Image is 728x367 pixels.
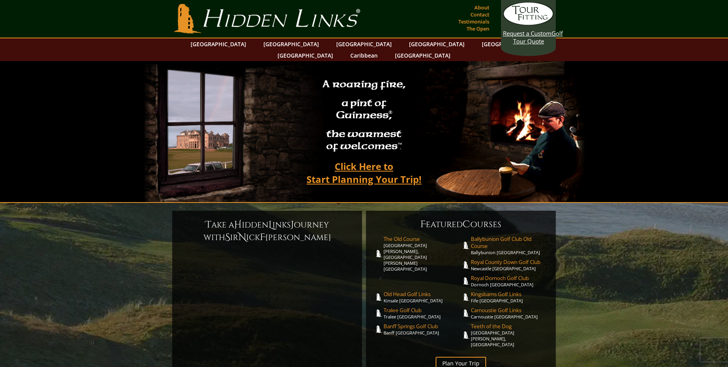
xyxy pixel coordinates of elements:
a: [GEOGRAPHIC_DATA] [259,38,323,50]
a: [GEOGRAPHIC_DATA] [332,38,396,50]
span: Royal Dornoch Golf Club [471,275,548,282]
span: Request a Custom [503,29,551,37]
span: The Old Course [384,235,461,242]
span: F [260,231,265,244]
a: Royal County Down Golf ClubNewcastle [GEOGRAPHIC_DATA] [471,259,548,271]
a: [GEOGRAPHIC_DATA] [274,50,337,61]
span: C [463,218,470,231]
a: Carnoustie Golf LinksCarnoustie [GEOGRAPHIC_DATA] [471,307,548,320]
span: Old Head Golf Links [384,291,461,298]
span: Royal County Down Golf Club [471,259,548,266]
h6: eatured ourses [374,218,548,231]
a: [GEOGRAPHIC_DATA] [187,38,250,50]
span: Teeth of the Dog [471,323,548,330]
a: Tralee Golf ClubTralee [GEOGRAPHIC_DATA] [384,307,461,320]
h2: A roaring fire, a pint of Guinness , the warmest of welcomes™. [317,75,411,157]
span: F [420,218,426,231]
span: T [205,219,211,231]
span: H [234,219,242,231]
a: Click Here toStart Planning Your Trip! [299,157,429,188]
h6: ake a idden inks ourney with ir ick [PERSON_NAME] [180,219,354,244]
a: Ballybunion Golf Club Old CourseBallybunion [GEOGRAPHIC_DATA] [471,235,548,255]
a: Caribbean [346,50,382,61]
a: The Old Course[GEOGRAPHIC_DATA][PERSON_NAME], [GEOGRAPHIC_DATA][PERSON_NAME] [GEOGRAPHIC_DATA] [384,235,461,272]
a: [GEOGRAPHIC_DATA] [405,38,469,50]
span: Tralee Golf Club [384,307,461,314]
span: Ballybunion Golf Club Old Course [471,235,548,249]
span: Banff Springs Golf Club [384,323,461,330]
a: Banff Springs Golf ClubBanff [GEOGRAPHIC_DATA] [384,323,461,336]
span: S [225,231,230,244]
a: Kingsbarns Golf LinksFife [GEOGRAPHIC_DATA] [471,291,548,304]
a: Royal Dornoch Golf ClubDornoch [GEOGRAPHIC_DATA] [471,275,548,287]
span: N [238,231,246,244]
a: Teeth of the Dog[GEOGRAPHIC_DATA][PERSON_NAME], [GEOGRAPHIC_DATA] [471,323,548,347]
a: Old Head Golf LinksKinsale [GEOGRAPHIC_DATA] [384,291,461,304]
a: Request a CustomGolf Tour Quote [503,2,554,45]
a: Contact [469,9,491,20]
span: Kingsbarns Golf Links [471,291,548,298]
a: [GEOGRAPHIC_DATA] [478,38,541,50]
span: J [291,219,294,231]
a: The Open [465,23,491,34]
span: L [268,219,272,231]
a: [GEOGRAPHIC_DATA] [391,50,454,61]
span: Carnoustie Golf Links [471,307,548,314]
a: About [472,2,491,13]
a: Testimonials [456,16,491,27]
